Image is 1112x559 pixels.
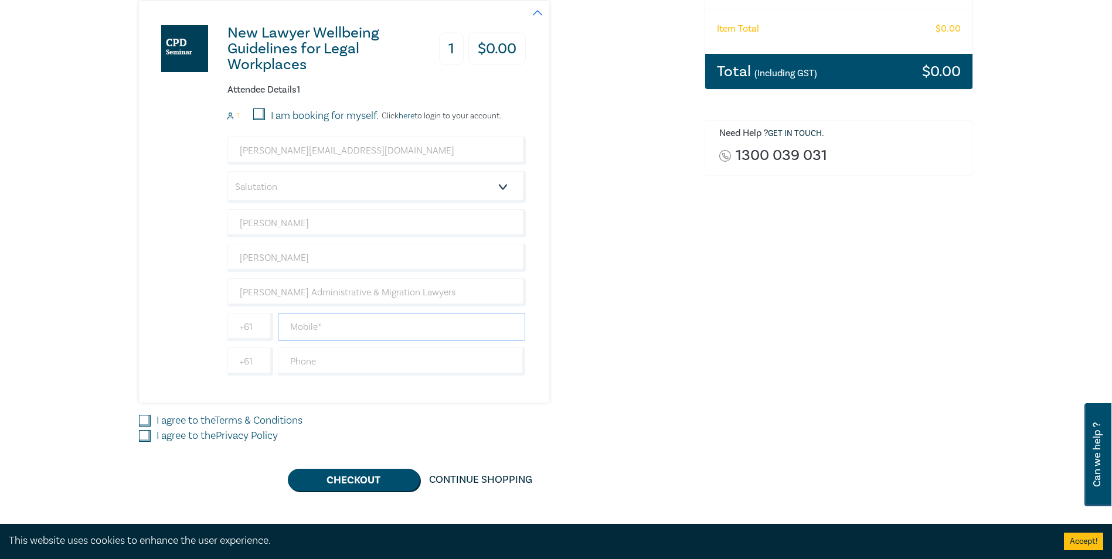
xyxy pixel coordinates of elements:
[227,347,273,376] input: +61
[161,25,208,72] img: New Lawyer Wellbeing Guidelines for Legal Workplaces
[227,313,273,341] input: +61
[717,23,759,35] h6: Item Total
[216,429,278,442] a: Privacy Policy
[922,64,961,79] h3: $ 0.00
[215,414,302,427] a: Terms & Conditions
[227,209,526,237] input: First Name*
[227,278,526,306] input: Company
[768,128,822,139] a: Get in touch
[936,23,961,35] h6: $ 0.00
[717,64,817,79] h3: Total
[157,413,302,428] label: I agree to the
[227,25,420,73] h3: New Lawyer Wellbeing Guidelines for Legal Workplaces
[157,428,278,444] label: I agree to the
[420,469,542,491] a: Continue Shopping
[227,84,526,96] h6: Attendee Details 1
[278,313,526,341] input: Mobile*
[271,108,379,124] label: I am booking for myself.
[1091,410,1103,499] span: Can we help ?
[227,137,526,165] input: Attendee Email*
[468,33,526,65] h3: $ 0.00
[719,128,964,139] h6: Need Help ? .
[237,112,240,120] small: 1
[736,148,827,163] a: 1300 039 031
[227,244,526,272] input: Last Name*
[278,347,526,376] input: Phone
[288,469,420,491] button: Checkout
[9,533,1046,548] div: This website uses cookies to enhance the user experience.
[754,67,817,79] small: (Including GST)
[1064,533,1103,550] button: Accept cookies
[379,111,501,121] p: Click to login to your account.
[399,111,414,121] a: here
[439,33,464,65] h3: 1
